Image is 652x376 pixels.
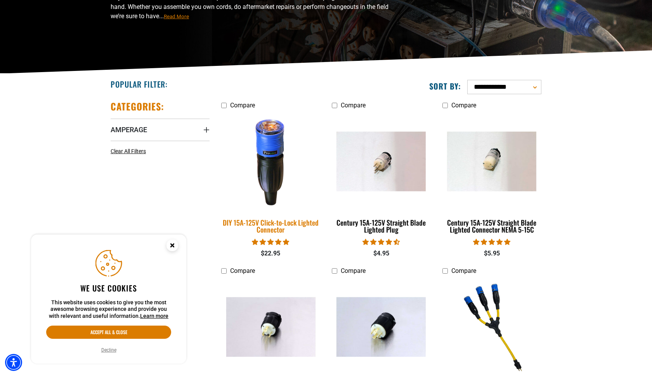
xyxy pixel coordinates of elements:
span: Compare [230,102,255,109]
span: Compare [341,102,366,109]
span: Compare [451,102,476,109]
div: $4.95 [332,249,431,258]
div: Century 15A-125V Straight Blade Lighted Connector NEMA 5-15C [442,219,541,233]
a: Century 15A-125V Straight Blade Lighted Plug Century 15A-125V Straight Blade Lighted Plug [332,113,431,238]
a: This website uses cookies to give you the most awesome browsing experience and provide you with r... [140,313,168,319]
img: Century 30A-250V Twistlock Plug, NEMA L15-30P [332,297,430,357]
summary: Amperage [111,119,210,140]
a: Clear All Filters [111,147,149,155]
label: Sort by: [429,81,461,91]
img: DIY 15A-125V Click-to-Lock Lighted Connector [217,112,325,211]
a: Century 15A-125V Straight Blade Lighted Connector NEMA 5-15C Century 15A-125V Straight Blade Ligh... [442,113,541,238]
span: Compare [230,267,255,274]
a: DIY 15A-125V Click-to-Lock Lighted Connector DIY 15A-125V Click-to-Lock Lighted Connector [221,113,320,238]
h2: Popular Filter: [111,79,168,89]
div: $22.95 [221,249,320,258]
h2: We use cookies [46,283,171,293]
span: Compare [451,267,476,274]
span: Amperage [111,125,147,134]
div: Century 15A-125V Straight Blade Lighted Plug [332,219,431,233]
button: Accept all & close [46,326,171,339]
img: Century 30A-250V Twistlock Plug NEMA L6-30P [222,297,320,357]
h2: Categories: [111,100,164,112]
div: $5.95 [442,249,541,258]
img: Click-to-Lock 3-Outlet Locking Extension Cord Adapter [443,282,541,371]
aside: Cookie Consent [31,235,186,364]
div: Accessibility Menu [5,354,22,371]
button: Decline [99,346,119,354]
img: Century 15A-125V Straight Blade Lighted Connector NEMA 5-15C [443,131,541,191]
span: Compare [341,267,366,274]
div: DIY 15A-125V Click-to-Lock Lighted Connector [221,219,320,233]
img: Century 15A-125V Straight Blade Lighted Plug [332,131,430,191]
span: 5.00 stars [473,238,510,246]
p: This website uses cookies to give you the most awesome browsing experience and provide you with r... [46,299,171,320]
span: Read More [164,14,189,19]
span: 4.38 stars [362,238,400,246]
span: 4.84 stars [252,238,289,246]
span: Clear All Filters [111,148,146,154]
